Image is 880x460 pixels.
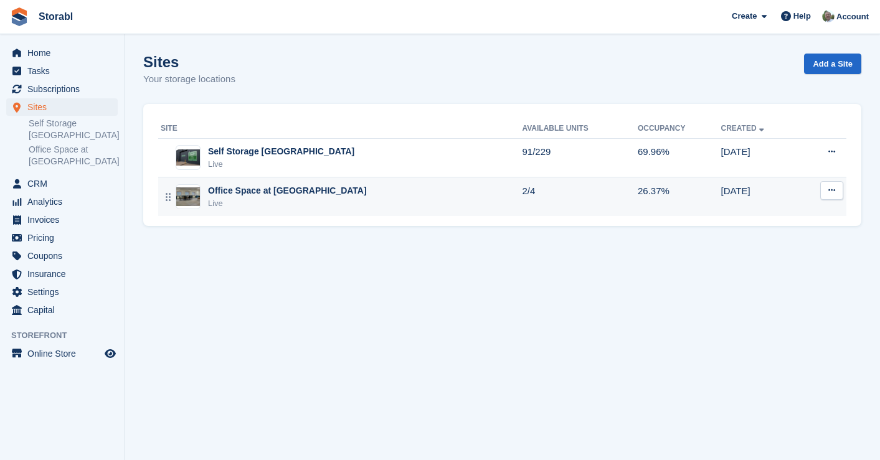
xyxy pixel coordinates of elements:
[721,138,800,177] td: [DATE]
[6,62,118,80] a: menu
[27,265,102,283] span: Insurance
[27,301,102,319] span: Capital
[27,283,102,301] span: Settings
[27,98,102,116] span: Sites
[11,329,124,342] span: Storefront
[27,80,102,98] span: Subscriptions
[208,158,354,171] div: Live
[638,138,721,177] td: 69.96%
[208,184,367,197] div: Office Space at [GEOGRAPHIC_DATA]
[6,80,118,98] a: menu
[27,44,102,62] span: Home
[103,346,118,361] a: Preview store
[822,10,835,22] img: Peter Moxon
[522,177,638,216] td: 2/4
[522,138,638,177] td: 91/229
[208,197,367,210] div: Live
[6,98,118,116] a: menu
[6,193,118,210] a: menu
[29,118,118,141] a: Self Storage [GEOGRAPHIC_DATA]
[27,62,102,80] span: Tasks
[732,10,757,22] span: Create
[158,119,522,139] th: Site
[6,247,118,265] a: menu
[522,119,638,139] th: Available Units
[176,149,200,166] img: Image of Self Storage Scunthorpe site
[143,72,235,87] p: Your storage locations
[6,283,118,301] a: menu
[34,6,78,27] a: Storabl
[836,11,869,23] span: Account
[27,247,102,265] span: Coupons
[638,119,721,139] th: Occupancy
[793,10,811,22] span: Help
[29,144,118,167] a: Office Space at [GEOGRAPHIC_DATA]
[6,211,118,228] a: menu
[208,145,354,158] div: Self Storage [GEOGRAPHIC_DATA]
[6,345,118,362] a: menu
[143,54,235,70] h1: Sites
[804,54,861,74] a: Add a Site
[27,175,102,192] span: CRM
[27,345,102,362] span: Online Store
[721,177,800,216] td: [DATE]
[27,193,102,210] span: Analytics
[638,177,721,216] td: 26.37%
[6,229,118,246] a: menu
[27,229,102,246] span: Pricing
[27,211,102,228] span: Invoices
[10,7,29,26] img: stora-icon-8386f47178a22dfd0bd8f6a31ec36ba5ce8667c1dd55bd0f319d3a0aa187defe.svg
[6,301,118,319] a: menu
[176,187,200,205] img: Image of Office Space at Scunthorpe site
[6,175,118,192] a: menu
[721,124,766,133] a: Created
[6,44,118,62] a: menu
[6,265,118,283] a: menu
